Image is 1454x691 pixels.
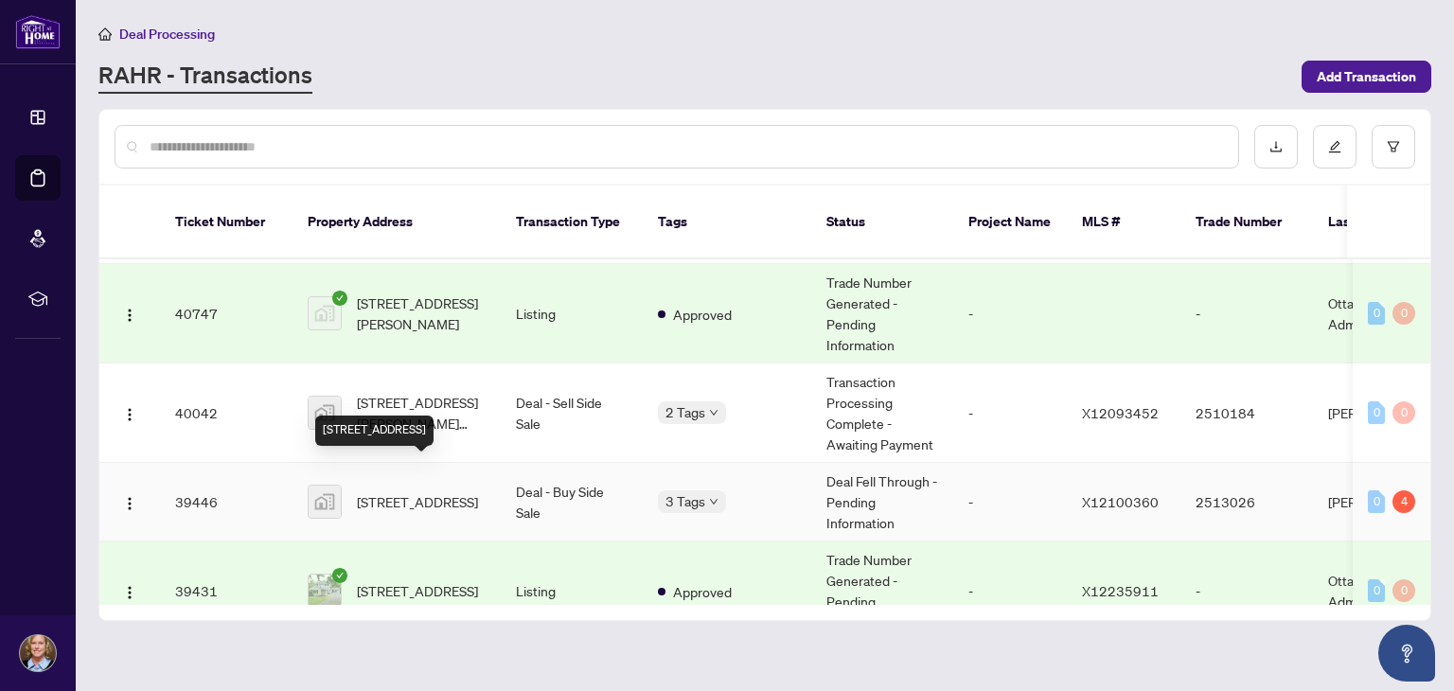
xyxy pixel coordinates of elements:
td: Listing [501,264,643,363]
img: Profile Icon [20,635,56,671]
span: edit [1328,140,1341,153]
span: X12235911 [1082,582,1159,599]
td: - [953,264,1067,363]
td: Transaction Processing Complete - Awaiting Payment [811,363,953,463]
span: [STREET_ADDRESS] [357,491,478,512]
button: edit [1313,125,1356,168]
th: Tags [643,186,811,259]
span: filter [1387,140,1400,153]
th: Transaction Type [501,186,643,259]
td: 2513026 [1180,463,1313,541]
img: Logo [122,496,137,511]
td: Deal - Buy Side Sale [501,463,643,541]
td: 40747 [160,264,293,363]
td: 39431 [160,541,293,641]
img: Logo [122,407,137,422]
img: logo [15,14,61,49]
a: RAHR - Transactions [98,60,312,94]
div: 0 [1368,401,1385,424]
div: [STREET_ADDRESS] [315,416,434,446]
span: Approved [673,304,732,325]
img: Logo [122,585,137,600]
th: MLS # [1067,186,1180,259]
img: thumbnail-img [309,297,341,329]
td: Deal Fell Through - Pending Information [811,463,953,541]
button: Open asap [1378,625,1435,682]
span: down [709,497,718,506]
span: [STREET_ADDRESS][PERSON_NAME][PERSON_NAME] [357,392,486,434]
div: 0 [1392,302,1415,325]
td: - [1180,541,1313,641]
span: download [1269,140,1283,153]
td: Listing [501,541,643,641]
button: Logo [115,576,145,606]
span: Approved [673,581,732,602]
span: [STREET_ADDRESS][PERSON_NAME] [357,292,486,334]
td: 40042 [160,363,293,463]
div: 4 [1392,490,1415,513]
th: Status [811,186,953,259]
div: 0 [1392,401,1415,424]
img: thumbnail-img [309,575,341,607]
button: Logo [115,298,145,328]
td: - [953,363,1067,463]
span: Add Transaction [1317,62,1416,92]
td: Trade Number Generated - Pending Information [811,264,953,363]
button: Add Transaction [1302,61,1431,93]
button: filter [1372,125,1415,168]
span: check-circle [332,291,347,306]
button: download [1254,125,1298,168]
img: Logo [122,308,137,323]
td: Trade Number Generated - Pending Information [811,541,953,641]
span: [STREET_ADDRESS] [357,580,478,601]
span: Deal Processing [119,26,215,43]
span: down [709,408,718,417]
td: 39446 [160,463,293,541]
td: Deal - Sell Side Sale [501,363,643,463]
span: X12100360 [1082,493,1159,510]
th: Ticket Number [160,186,293,259]
button: Logo [115,487,145,517]
th: Trade Number [1180,186,1313,259]
img: thumbnail-img [309,486,341,518]
span: X12093452 [1082,404,1159,421]
div: 0 [1368,302,1385,325]
th: Property Address [293,186,501,259]
div: 0 [1368,579,1385,602]
span: check-circle [332,568,347,583]
span: home [98,27,112,41]
img: thumbnail-img [309,397,341,429]
span: 3 Tags [665,490,705,512]
td: - [953,541,1067,641]
div: 0 [1368,490,1385,513]
span: 2 Tags [665,401,705,423]
td: 2510184 [1180,363,1313,463]
td: - [1180,264,1313,363]
td: - [953,463,1067,541]
button: Logo [115,398,145,428]
div: 0 [1392,579,1415,602]
th: Project Name [953,186,1067,259]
